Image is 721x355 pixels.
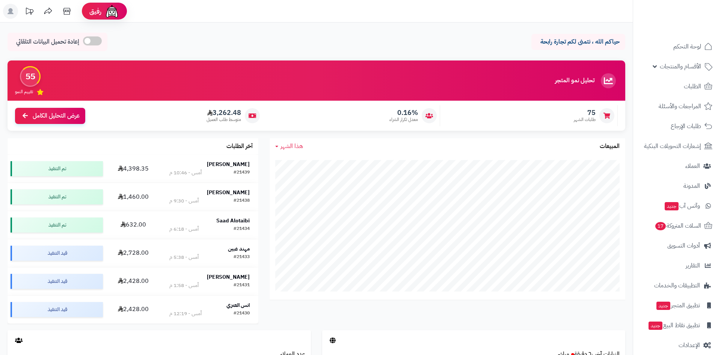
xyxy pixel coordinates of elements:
span: 3,262.48 [207,109,241,117]
strong: [PERSON_NAME] [207,160,250,168]
div: #21430 [234,310,250,317]
a: السلات المتروكة17 [638,217,716,235]
span: لوحة التحكم [673,41,701,52]
a: طلبات الإرجاع [638,117,716,135]
span: 0.16% [389,109,418,117]
a: المراجعات والأسئلة [638,97,716,115]
span: هذا الشهر [281,142,303,151]
a: العملاء [638,157,716,175]
span: جديد [665,202,679,210]
div: تم التنفيذ [11,218,103,233]
span: جديد [649,322,662,330]
a: الطلبات [638,77,716,95]
span: وآتس آب [664,201,700,211]
strong: [PERSON_NAME] [207,189,250,196]
td: 1,460.00 [106,183,161,211]
span: التطبيقات والخدمات [654,280,700,291]
div: أمس - 10:46 م [169,169,202,177]
strong: مهند غبين [228,245,250,253]
div: #21433 [234,254,250,261]
a: التقارير [638,257,716,275]
a: المدونة [638,177,716,195]
div: تم التنفيذ [11,161,103,176]
div: أمس - 1:58 م [169,282,199,289]
div: أمس - 6:18 م [169,225,199,233]
span: طلبات الشهر [574,116,596,123]
strong: Saad Alotaibi [216,217,250,225]
td: 632.00 [106,211,161,239]
span: معدل تكرار الشراء [389,116,418,123]
span: العملاء [685,161,700,171]
a: الإعدادات [638,336,716,354]
a: لوحة التحكم [638,38,716,56]
span: التقارير [686,260,700,271]
span: الأقسام والمنتجات [660,61,701,72]
td: 2,728.00 [106,239,161,267]
a: تطبيق نقاط البيعجديد [638,316,716,334]
div: أمس - 12:19 م [169,310,202,317]
span: عرض التحليل الكامل [33,112,80,120]
span: الإعدادات [679,340,700,350]
span: جديد [656,302,670,310]
div: أمس - 9:30 م [169,197,199,205]
img: ai-face.png [104,4,119,19]
strong: انس العنزي [226,301,250,309]
span: 17 [655,222,666,230]
span: 75 [574,109,596,117]
span: السلات المتروكة [655,221,701,231]
span: رفيق [89,7,101,16]
td: 4,398.35 [106,155,161,183]
td: 2,428.00 [106,296,161,323]
a: تحديثات المنصة [20,4,39,21]
div: قيد التنفيذ [11,274,103,289]
div: قيد التنفيذ [11,302,103,317]
span: الطلبات [684,81,701,92]
h3: المبيعات [600,143,620,150]
div: #21439 [234,169,250,177]
div: #21431 [234,282,250,289]
a: أدوات التسويق [638,237,716,255]
td: 2,428.00 [106,267,161,295]
a: هذا الشهر [275,142,303,151]
span: تطبيق نقاط البيع [648,320,700,331]
span: المدونة [683,181,700,191]
a: وآتس آبجديد [638,197,716,215]
div: #21434 [234,225,250,233]
h3: آخر الطلبات [226,143,253,150]
p: حياكم الله ، نتمنى لكم تجارة رابحة [537,38,620,46]
h3: تحليل نمو المتجر [555,77,594,84]
a: إشعارات التحويلات البنكية [638,137,716,155]
span: إعادة تحميل البيانات التلقائي [16,38,79,46]
div: قيد التنفيذ [11,246,103,261]
a: تطبيق المتجرجديد [638,296,716,314]
span: إشعارات التحويلات البنكية [644,141,701,151]
div: #21438 [234,197,250,205]
div: تم التنفيذ [11,189,103,204]
span: أدوات التسويق [667,240,700,251]
a: عرض التحليل الكامل [15,108,85,124]
span: متوسط طلب العميل [207,116,241,123]
a: التطبيقات والخدمات [638,276,716,295]
span: المراجعات والأسئلة [659,101,701,112]
strong: [PERSON_NAME] [207,273,250,281]
span: تقييم النمو [15,89,33,95]
div: أمس - 5:38 م [169,254,199,261]
span: تطبيق المتجر [656,300,700,311]
span: طلبات الإرجاع [671,121,701,131]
